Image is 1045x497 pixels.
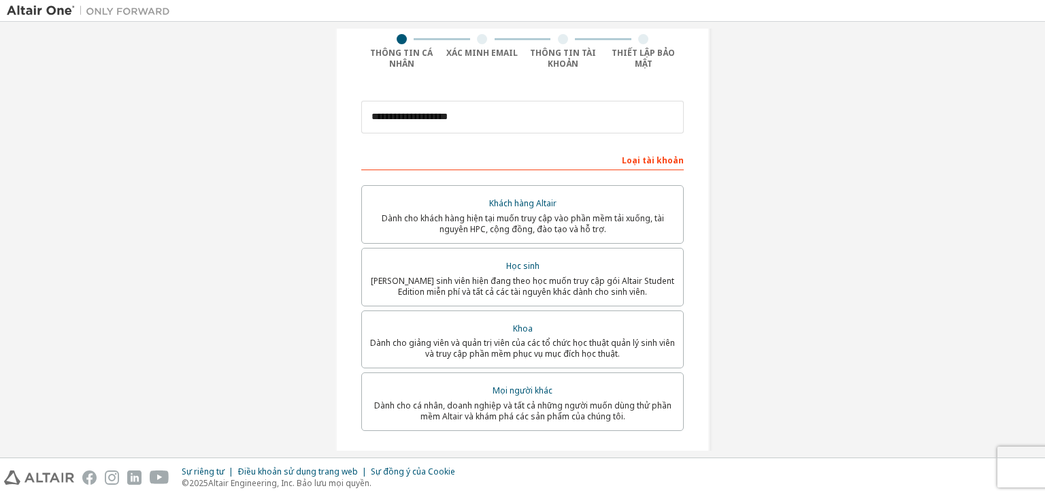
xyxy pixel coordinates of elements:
font: Học sinh [506,260,540,272]
font: Mọi người khác [493,385,552,396]
font: Xác minh Email [446,47,518,59]
font: Loại tài khoản [622,155,684,166]
img: youtube.svg [150,470,169,485]
font: Altair Engineering, Inc. Bảo lưu mọi quyền. [208,477,371,489]
font: Thông tin cá nhân [370,47,433,69]
font: Dành cho giảng viên và quản trị viên của các tổ chức học thuật quản lý sinh viên và truy cập phần... [370,337,675,359]
img: instagram.svg [105,470,119,485]
img: facebook.svg [82,470,97,485]
font: Dành cho khách hàng hiện tại muốn truy cập vào phần mềm tải xuống, tài nguyên HPC, cộng đồng, đào... [382,212,664,235]
img: altair_logo.svg [4,470,74,485]
font: 2025 [189,477,208,489]
font: Dành cho cá nhân, doanh nghiệp và tất cả những người muốn dùng thử phần mềm Altair và khám phá cá... [374,400,671,422]
font: Sự đồng ý của Cookie [371,466,455,477]
font: Thông tin tài khoản [530,47,596,69]
img: linkedin.svg [127,470,142,485]
font: Điều khoản sử dụng trang web [237,466,358,477]
font: © [182,477,189,489]
font: Sự riêng tư [182,466,225,477]
font: [PERSON_NAME] sinh viên hiện đang theo học muốn truy cập gói Altair Student Edition miễn phí và t... [371,275,674,298]
img: Altair One [7,4,177,18]
font: Khoa [513,323,533,334]
font: Thiết lập bảo mật [612,47,675,69]
font: Khách hàng Altair [489,197,557,209]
